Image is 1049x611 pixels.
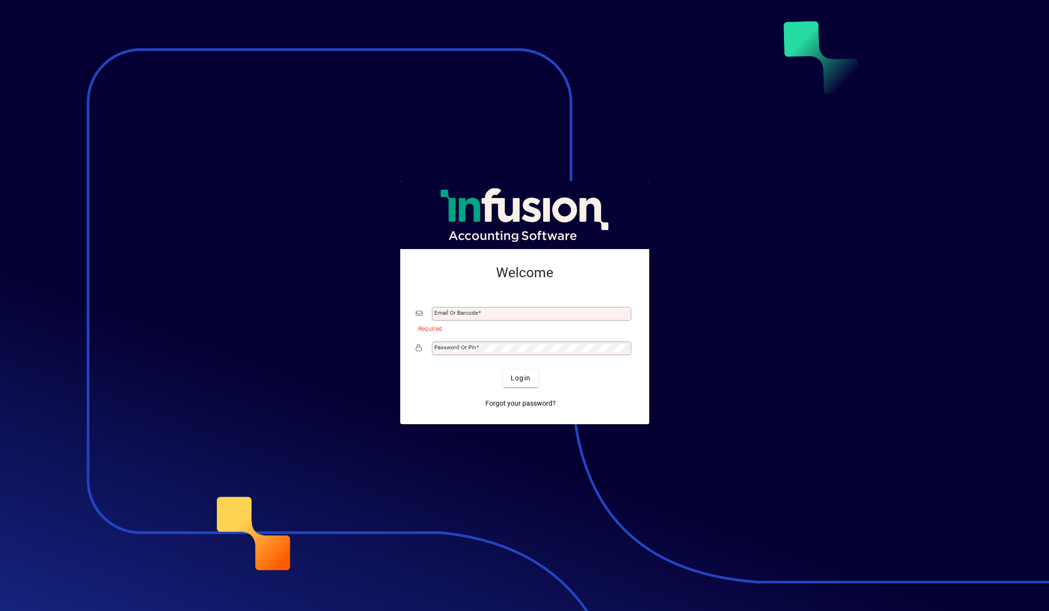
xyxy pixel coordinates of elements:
h2: Welcome [416,265,634,281]
span: Forgot your password? [485,398,556,409]
mat-error: Required [418,323,626,333]
mat-label: Email or Barcode [434,309,478,316]
mat-label: Password or Pin [434,344,476,351]
button: Login [503,370,538,387]
a: Forgot your password? [481,395,560,413]
span: Login [511,373,531,383]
